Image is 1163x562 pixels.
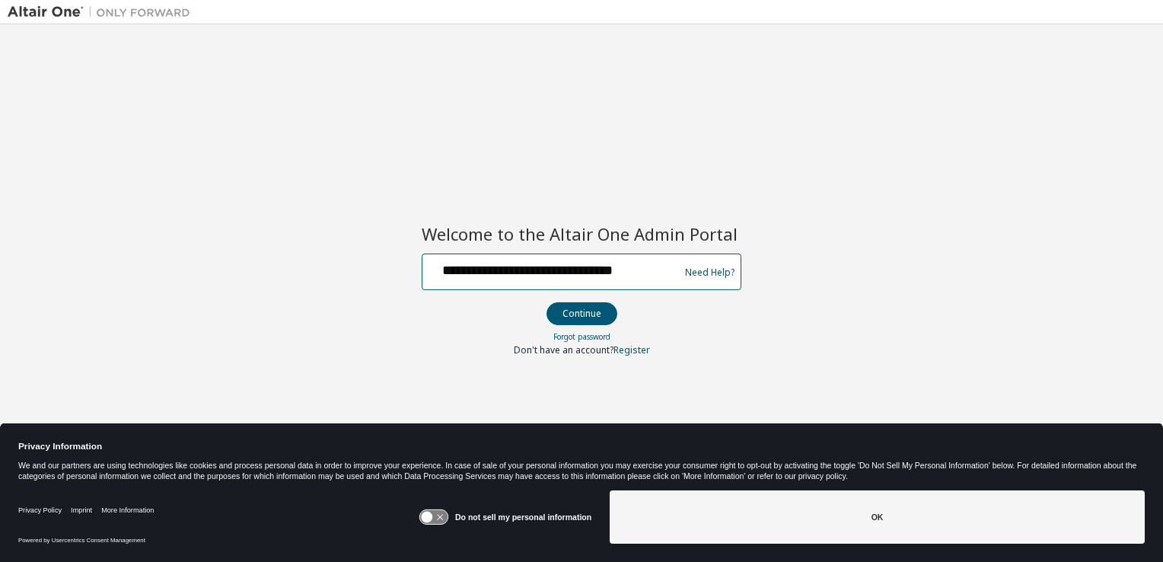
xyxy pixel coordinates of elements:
[613,343,650,356] a: Register
[546,302,617,325] button: Continue
[422,223,741,244] h2: Welcome to the Altair One Admin Portal
[553,331,610,342] a: Forgot password
[8,5,198,20] img: Altair One
[514,343,613,356] span: Don't have an account?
